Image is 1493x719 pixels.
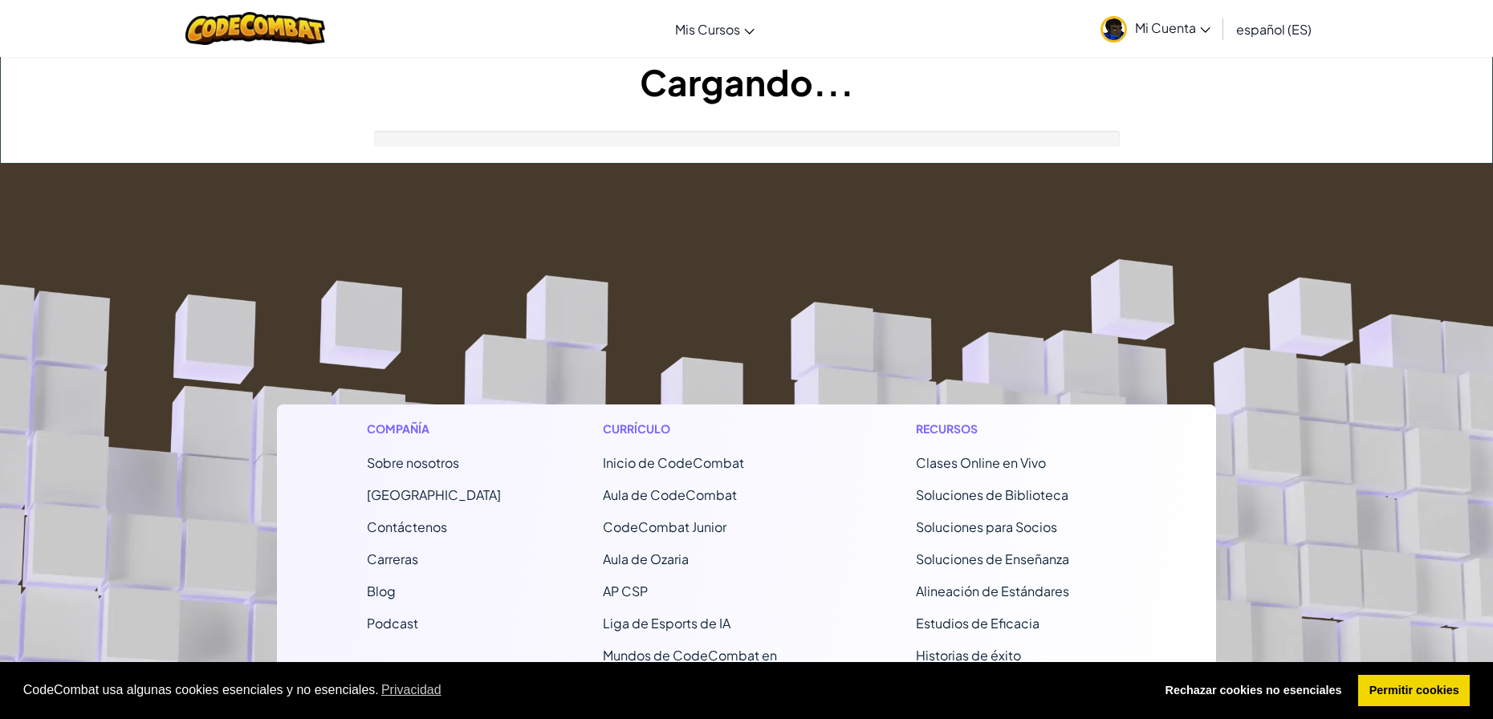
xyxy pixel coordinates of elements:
[185,12,326,45] img: CodeCombat logo
[367,486,501,503] a: [GEOGRAPHIC_DATA]
[367,615,418,632] a: Podcast
[367,454,459,471] a: Sobre nosotros
[916,420,1127,437] h1: Recursos
[367,420,501,437] h1: Compañía
[367,550,418,567] a: Carreras
[667,7,763,51] a: Mis Cursos
[367,583,396,599] a: Blog
[603,454,744,471] span: Inicio de CodeCombat
[1092,3,1218,54] a: Mi Cuenta
[1,57,1492,107] h1: Cargando...
[603,486,737,503] a: Aula de CodeCombat
[916,615,1039,632] a: Estudios de Eficacia
[1154,675,1353,707] a: deny cookies
[1236,21,1312,38] span: español (ES)
[603,583,648,599] a: AP CSP
[916,518,1057,535] a: Soluciones para Socios
[367,518,447,535] span: Contáctenos
[916,454,1046,471] a: Clases Online en Vivo
[1228,7,1320,51] a: español (ES)
[916,550,1069,567] a: Soluciones de Enseñanza
[916,583,1069,599] a: Alineación de Estándares
[603,615,730,632] a: Liga de Esports de IA
[1135,19,1210,36] span: Mi Cuenta
[23,678,1141,702] span: CodeCombat usa algunas cookies esenciales y no esenciales.
[603,518,726,535] a: CodeCombat Junior
[1358,675,1470,707] a: allow cookies
[916,647,1021,664] a: Historias de éxito
[1100,16,1127,43] img: avatar
[379,678,444,702] a: learn more about cookies
[916,486,1068,503] a: Soluciones de Biblioteca
[603,550,689,567] a: Aula de Ozaria
[603,420,814,437] h1: Currículo
[675,21,740,38] span: Mis Cursos
[603,647,777,683] a: Mundos de CodeCombat en Roblox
